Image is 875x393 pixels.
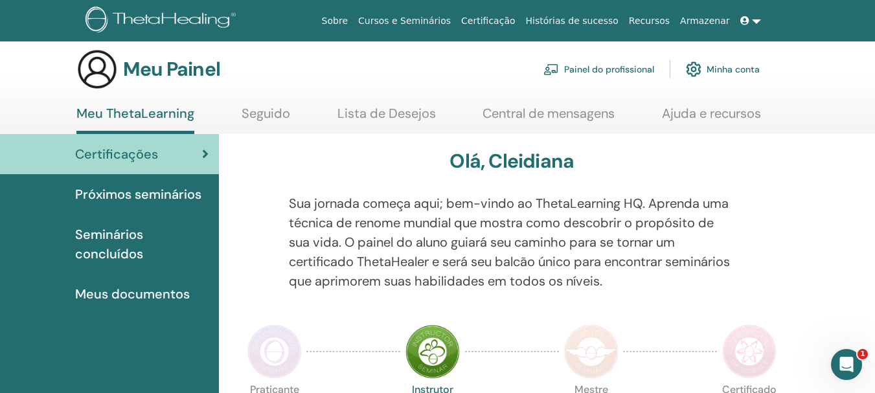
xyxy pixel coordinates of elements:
[521,9,624,33] a: Histórias de sucesso
[123,56,220,82] font: Meu Painel
[686,55,760,84] a: Minha conta
[483,105,615,122] font: Central de mensagens
[707,64,760,76] font: Minha conta
[624,9,675,33] a: Recursos
[76,49,118,90] img: generic-user-icon.jpg
[242,106,290,131] a: Seguido
[75,146,158,163] font: Certificações
[353,9,456,33] a: Cursos e Seminários
[76,105,194,122] font: Meu ThetaLearning
[675,9,734,33] a: Armazenar
[405,324,460,379] img: Instrutor
[662,106,761,131] a: Ajuda e recursos
[860,350,865,358] font: 1
[564,324,619,379] img: Mestre
[564,64,654,76] font: Painel do profissional
[456,9,520,33] a: Certificação
[289,195,730,289] font: Sua jornada começa aqui; bem-vindo ao ThetaLearning HQ. Aprenda uma técnica de renome mundial que...
[317,9,353,33] a: Sobre
[75,226,143,262] font: Seminários concluídos
[686,58,701,80] img: cog.svg
[76,106,194,134] a: Meu ThetaLearning
[449,148,574,174] font: Olá, Cleidiana
[247,324,302,379] img: Praticante
[242,105,290,122] font: Seguido
[831,349,862,380] iframe: Chat ao vivo do Intercom
[680,16,729,26] font: Armazenar
[461,16,515,26] font: Certificação
[322,16,348,26] font: Sobre
[722,324,777,379] img: Certificado de Ciências
[337,105,436,122] font: Lista de Desejos
[358,16,451,26] font: Cursos e Seminários
[75,286,190,302] font: Meus documentos
[662,105,761,122] font: Ajuda e recursos
[75,186,201,203] font: Próximos seminários
[543,55,654,84] a: Painel do profissional
[85,6,240,36] img: logo.png
[629,16,670,26] font: Recursos
[543,63,559,75] img: chalkboard-teacher.svg
[526,16,619,26] font: Histórias de sucesso
[337,106,436,131] a: Lista de Desejos
[483,106,615,131] a: Central de mensagens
